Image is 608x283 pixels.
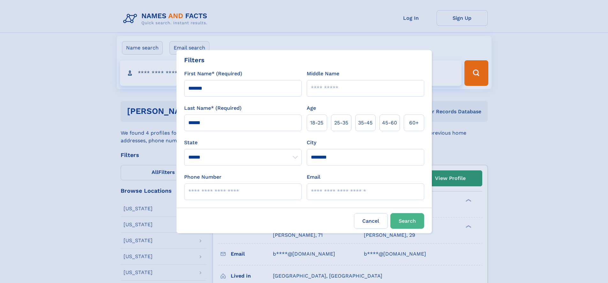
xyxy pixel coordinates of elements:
[184,70,242,78] label: First Name* (Required)
[354,213,388,229] label: Cancel
[307,104,316,112] label: Age
[307,139,316,146] label: City
[307,70,339,78] label: Middle Name
[334,119,348,127] span: 25‑35
[184,173,221,181] label: Phone Number
[307,173,320,181] label: Email
[184,139,302,146] label: State
[390,213,424,229] button: Search
[184,55,205,65] div: Filters
[409,119,419,127] span: 60+
[310,119,323,127] span: 18‑25
[184,104,242,112] label: Last Name* (Required)
[358,119,372,127] span: 35‑45
[382,119,397,127] span: 45‑60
